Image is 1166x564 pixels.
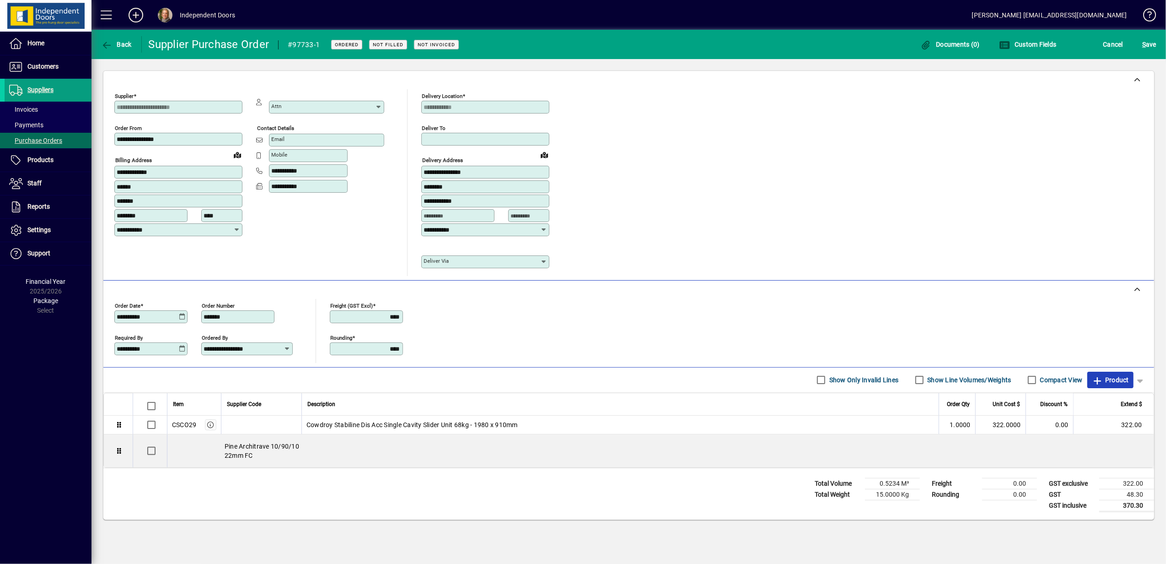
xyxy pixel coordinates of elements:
td: 48.30 [1099,489,1154,500]
div: CSCO29 [172,420,197,429]
span: Products [27,156,54,163]
td: 322.00 [1099,478,1154,489]
td: 322.00 [1073,416,1154,434]
label: Show Only Invalid Lines [827,375,899,385]
span: Custom Fields [999,41,1057,48]
span: Cancel [1103,37,1123,52]
mat-label: Email [271,136,285,142]
mat-label: Delivery Location [422,93,462,99]
mat-label: Order number [202,302,235,309]
a: Staff [5,172,91,195]
button: Documents (0) [918,36,982,53]
button: Cancel [1101,36,1126,53]
div: Independent Doors [180,8,235,22]
button: Product [1087,372,1134,388]
td: 0.00 [982,489,1037,500]
span: Customers [27,63,59,70]
button: Back [99,36,134,53]
span: Not Invoiced [418,42,455,48]
mat-label: Order date [115,302,140,309]
td: Freight [927,478,982,489]
mat-label: Required by [115,334,143,341]
a: Invoices [5,102,91,117]
label: Compact View [1038,375,1083,385]
span: Discount % [1040,399,1068,409]
span: Staff [27,179,42,187]
span: Cowdroy Stabiline Dis Acc Single Cavity Slider Unit 68kg - 1980 x 910mm [306,420,518,429]
a: Payments [5,117,91,133]
td: Rounding [927,489,982,500]
button: Add [121,7,150,23]
td: GST [1044,489,1099,500]
mat-label: Supplier [115,93,134,99]
a: Customers [5,55,91,78]
span: Back [101,41,132,48]
div: Pine Architrave 10/90/10 22mm FC [167,434,1154,467]
a: Reports [5,195,91,218]
mat-label: Attn [271,103,281,109]
span: Supplier Code [227,399,261,409]
span: S [1142,41,1146,48]
a: View on map [230,147,245,162]
app-page-header-button: Back [91,36,142,53]
td: 322.0000 [975,416,1026,434]
a: Purchase Orders [5,133,91,148]
mat-label: Mobile [271,152,287,158]
button: Profile [150,7,180,23]
span: Financial Year [26,278,66,285]
td: 1.0000 [939,416,975,434]
a: Support [5,242,91,265]
button: Save [1140,36,1159,53]
span: Payments [9,121,43,129]
button: Custom Fields [997,36,1059,53]
span: Item [173,399,184,409]
span: Purchase Orders [9,137,62,144]
a: Knowledge Base [1136,2,1155,32]
mat-label: Freight (GST excl) [330,302,373,309]
td: GST inclusive [1044,500,1099,511]
mat-label: Ordered by [202,334,228,341]
td: 0.00 [982,478,1037,489]
span: Support [27,249,50,257]
span: Documents (0) [920,41,980,48]
div: [PERSON_NAME] [EMAIL_ADDRESS][DOMAIN_NAME] [972,8,1127,22]
td: 0.00 [1026,416,1073,434]
td: 15.0000 Kg [865,489,920,500]
span: Package [33,297,58,304]
span: Order Qty [947,399,970,409]
span: Reports [27,203,50,210]
a: View on map [537,147,552,162]
div: #97733-1 [288,38,320,52]
span: Settings [27,226,51,233]
span: Extend $ [1121,399,1142,409]
td: GST exclusive [1044,478,1099,489]
span: Not Filled [373,42,403,48]
mat-label: Deliver To [422,125,446,131]
td: Total Volume [810,478,865,489]
a: Settings [5,219,91,242]
label: Show Line Volumes/Weights [926,375,1011,385]
td: Total Weight [810,489,865,500]
span: ave [1142,37,1156,52]
span: Ordered [335,42,359,48]
span: Invoices [9,106,38,113]
span: Suppliers [27,86,54,93]
div: Supplier Purchase Order [149,37,269,52]
mat-label: Rounding [330,334,352,341]
span: Description [307,399,335,409]
mat-label: Deliver via [424,258,449,264]
td: 0.5234 M³ [865,478,920,489]
mat-label: Order from [115,125,142,131]
span: Unit Cost $ [993,399,1020,409]
span: Product [1092,373,1129,387]
span: Home [27,39,44,47]
a: Home [5,32,91,55]
td: 370.30 [1099,500,1154,511]
a: Products [5,149,91,172]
